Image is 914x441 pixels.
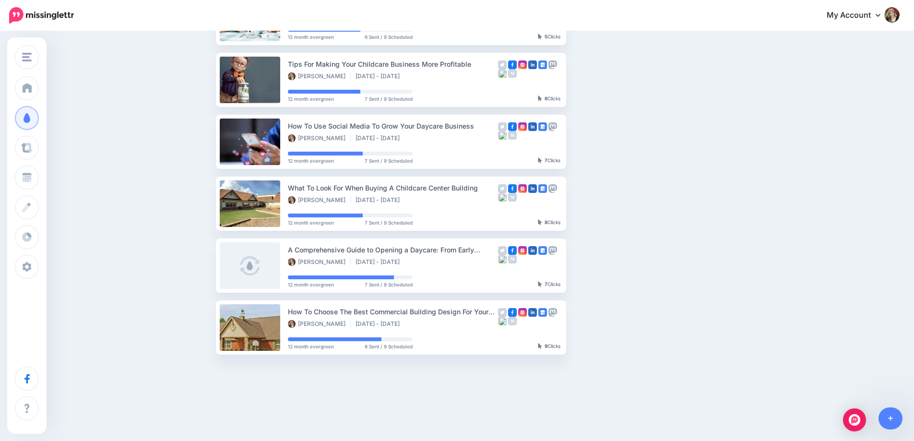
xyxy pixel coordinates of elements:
li: [DATE] - [DATE] [356,134,404,142]
span: 6 Sent / 9 Scheduled [365,35,413,39]
span: 12 month evergreen [288,158,334,163]
div: What To Look For When Buying A Childcare Center Building [288,182,498,193]
b: 5 [545,34,547,39]
img: medium-grey-square.png [508,193,517,202]
img: mastodon-grey-square.png [548,308,557,317]
img: linkedin-square.png [528,122,537,131]
b: 8 [545,219,547,225]
img: twitter-grey-square.png [498,60,507,69]
img: google_business-square.png [538,184,547,193]
b: 7 [545,157,547,163]
li: [PERSON_NAME] [288,258,351,266]
li: [DATE] - [DATE] [356,196,404,204]
li: [PERSON_NAME] [288,134,351,142]
img: instagram-square.png [518,122,527,131]
div: Clicks [538,96,560,102]
span: 12 month evergreen [288,220,334,225]
div: Open Intercom Messenger [843,408,866,431]
img: facebook-square.png [508,308,517,317]
div: Clicks [538,158,560,164]
b: 7 [545,281,547,287]
img: mastodon-grey-square.png [548,60,557,69]
img: medium-grey-square.png [508,255,517,263]
span: 12 month evergreen [288,96,334,101]
span: 12 month evergreen [288,282,334,287]
img: menu.png [22,53,32,61]
img: instagram-square.png [518,246,527,255]
span: 12 month evergreen [288,344,334,349]
img: pointer-grey-darker.png [538,281,542,287]
img: mastodon-grey-square.png [548,122,557,131]
img: google_business-square.png [538,308,547,317]
div: Clicks [538,34,560,40]
img: pointer-grey-darker.png [538,219,542,225]
img: twitter-grey-square.png [498,184,507,193]
a: My Account [817,4,900,27]
li: [DATE] - [DATE] [356,72,404,80]
li: [PERSON_NAME] [288,196,351,204]
img: medium-grey-square.png [508,69,517,78]
img: linkedin-square.png [528,184,537,193]
li: [DATE] - [DATE] [356,258,404,266]
img: linkedin-square.png [528,308,537,317]
img: pointer-grey-darker.png [538,34,542,39]
img: Missinglettr [9,7,74,24]
img: pointer-grey-darker.png [538,157,542,163]
div: Clicks [538,344,560,349]
b: 6 [545,95,547,101]
span: 7 Sent / 9 Scheduled [365,158,413,163]
img: bluesky-grey-square.png [498,193,507,202]
span: 7 Sent / 9 Scheduled [365,220,413,225]
img: facebook-square.png [508,60,517,69]
img: facebook-square.png [508,184,517,193]
img: pointer-grey-darker.png [538,343,542,349]
img: linkedin-square.png [528,60,537,69]
img: bluesky-grey-square.png [498,255,507,263]
img: bluesky-grey-square.png [498,69,507,78]
img: bluesky-grey-square.png [498,317,507,325]
li: [PERSON_NAME] [288,320,351,328]
img: google_business-square.png [538,246,547,255]
span: 8 Sent / 9 Scheduled [365,344,413,349]
img: instagram-square.png [518,308,527,317]
div: Clicks [538,220,560,226]
img: pointer-grey-darker.png [538,95,542,101]
img: instagram-square.png [518,60,527,69]
li: [DATE] - [DATE] [356,320,404,328]
img: facebook-square.png [508,246,517,255]
span: 7 Sent / 9 Scheduled [365,96,413,101]
img: linkedin-square.png [528,246,537,255]
div: Clicks [538,282,560,287]
b: 9 [545,343,547,349]
img: medium-grey-square.png [508,131,517,140]
img: mastodon-grey-square.png [548,246,557,255]
img: bluesky-grey-square.png [498,131,507,140]
span: 12 month evergreen [288,35,334,39]
img: google_business-square.png [538,60,547,69]
img: twitter-grey-square.png [498,246,507,255]
img: twitter-grey-square.png [498,308,507,317]
img: mastodon-grey-square.png [548,184,557,193]
img: facebook-square.png [508,122,517,131]
img: instagram-square.png [518,184,527,193]
li: [PERSON_NAME] [288,72,351,80]
img: twitter-grey-square.png [498,122,507,131]
div: Tips For Making Your Childcare Business More Profitable [288,59,498,70]
img: medium-grey-square.png [508,317,517,325]
div: How To Choose The Best Commercial Building Design For Your Childcare Business [288,306,498,317]
img: google_business-square.png [538,122,547,131]
div: How To Use Social Media To Grow Your Daycare Business [288,120,498,131]
div: A Comprehensive Guide to Opening a Daycare: From Early Childhood Education to Marketing Strategies [288,244,498,255]
span: 7 Sent / 8 Scheduled [365,282,413,287]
